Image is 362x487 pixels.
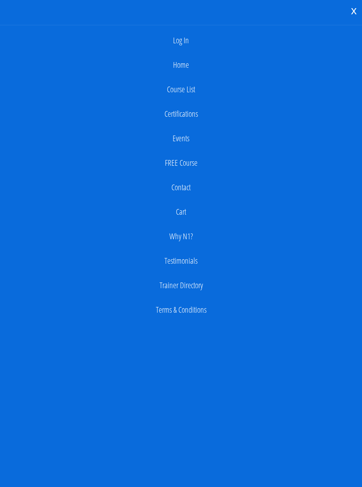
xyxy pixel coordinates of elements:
[4,155,358,171] a: FREE Course
[4,32,358,49] a: Log In
[4,130,358,147] a: Events
[4,57,358,73] a: Home
[4,277,358,294] a: Trainer Directory
[4,204,358,220] a: Cart
[346,2,362,19] div: x
[4,81,358,98] a: Course List
[4,302,358,318] a: Terms & Conditions
[4,179,358,196] a: Contact
[4,228,358,245] a: Why N1?
[4,253,358,269] a: Testimonials
[4,106,358,122] a: Certifications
